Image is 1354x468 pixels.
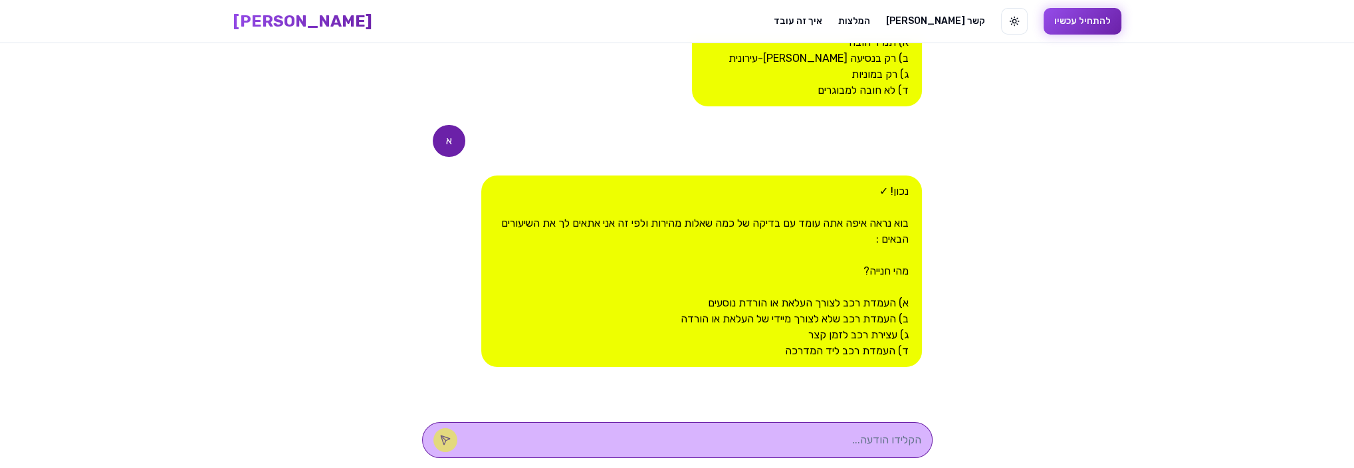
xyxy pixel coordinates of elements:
a: איך זה עובד [774,15,822,28]
button: להתחיל עכשיו [1044,8,1121,35]
a: המלצות [838,15,870,28]
div: נכון! ✓ בוא נראה איפה אתה עומד עם בדיקה של כמה שאלות מהירות ולפי זה אני אתאים לך את השיעורים הבאי... [481,175,921,367]
a: [PERSON_NAME] [233,11,372,32]
div: א [433,125,465,157]
a: [PERSON_NAME] קשר [886,15,985,28]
